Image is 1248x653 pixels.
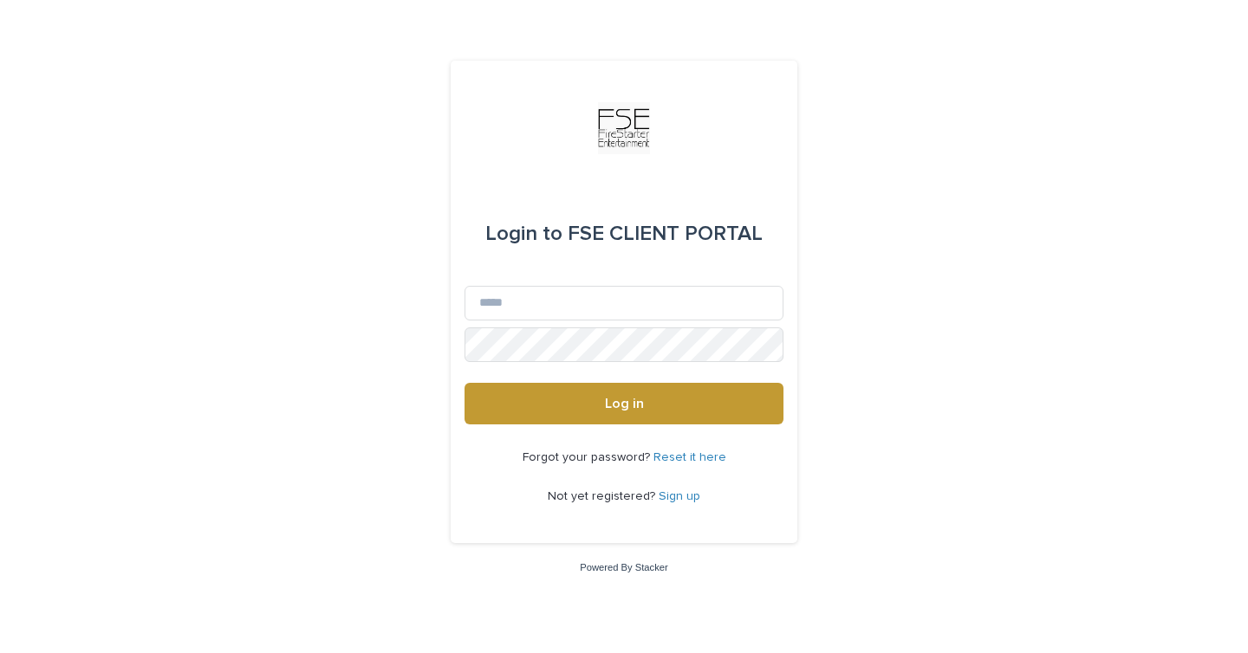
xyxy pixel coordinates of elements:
[465,383,783,424] button: Log in
[485,210,763,258] div: FSE CLIENT PORTAL
[523,451,653,463] span: Forgot your password?
[598,102,650,154] img: Km9EesSdRbS9ajqhBzyo
[659,490,700,502] a: Sign up
[605,397,644,411] span: Log in
[485,223,562,244] span: Login to
[653,451,726,463] a: Reset it here
[580,562,667,572] a: Powered By Stacker
[548,490,659,502] span: Not yet registered?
